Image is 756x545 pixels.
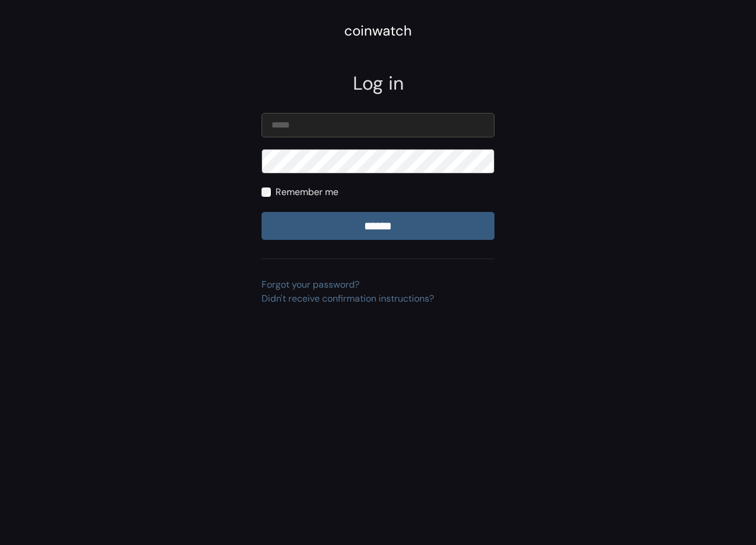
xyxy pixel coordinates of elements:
[262,292,434,305] a: Didn't receive confirmation instructions?
[275,185,338,199] label: Remember me
[344,20,412,41] div: coinwatch
[262,278,359,291] a: Forgot your password?
[262,72,494,94] h2: Log in
[344,26,412,38] a: coinwatch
